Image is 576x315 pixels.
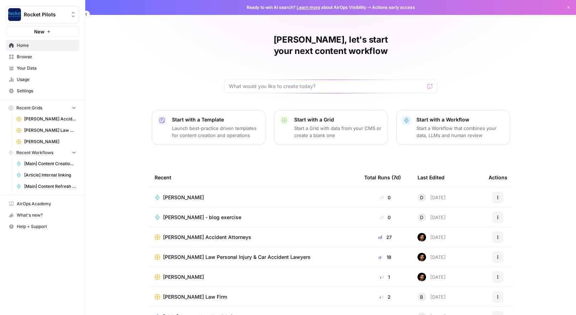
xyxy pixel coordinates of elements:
p: Start a Grid with data from your CMS or create a blank one [294,125,382,139]
div: [DATE] [418,213,446,222]
button: Start with a TemplateLaunch best-practice driven templates for content creation and operations [152,110,265,145]
a: [PERSON_NAME] Accident Attorneys [13,113,79,125]
p: Launch best-practice driven templates for content creation and operations [172,125,259,139]
span: AirOps Academy [17,201,76,207]
p: Start with a Grid [294,116,382,123]
span: D [420,214,423,221]
span: New [34,28,44,35]
div: Recent [155,168,353,187]
a: Home [6,40,79,51]
img: Rocket Pilots Logo [8,8,21,21]
span: [PERSON_NAME] Accident Attorneys [163,234,251,241]
div: 0 [364,194,406,201]
a: [PERSON_NAME] Law Firm [155,293,353,300]
span: D [420,194,423,201]
div: [DATE] [418,293,446,301]
button: Start with a GridStart a Grid with data from your CMS or create a blank one [274,110,388,145]
a: AirOps Academy [6,198,79,210]
a: [PERSON_NAME] Law Personal Injury & Car Accident Lawyers [13,125,79,136]
span: [PERSON_NAME] Accident Attorneys [24,116,76,122]
a: Settings [6,85,79,97]
div: Last Edited [418,168,445,187]
p: Start with a Workflow [416,116,504,123]
span: [PERSON_NAME] [163,273,204,281]
div: [DATE] [418,273,446,281]
a: [Article] Internal linking [13,169,79,181]
span: Help + Support [17,223,76,230]
div: 0 [364,214,406,221]
div: 27 [364,234,406,241]
a: [PERSON_NAME] [13,136,79,147]
p: Start with a Template [172,116,259,123]
button: What's new? [6,210,79,221]
span: Your Data [17,65,76,71]
span: Ready to win AI search? about AirOps Visibility [247,4,366,11]
button: Recent Grids [6,103,79,113]
input: What would you like to create today? [229,83,424,90]
div: [DATE] [418,233,446,241]
a: [PERSON_NAME] - blog exercise [155,214,353,221]
span: [PERSON_NAME] Law Personal Injury & Car Accident Lawyers [24,127,76,134]
p: Start a Workflow that combines your data, LLMs and human review [416,125,504,139]
span: Actions early access [372,4,415,11]
span: Rocket Pilots [24,11,67,18]
button: Start with a WorkflowStart a Workflow that combines your data, LLMs and human review [396,110,510,145]
a: Usage [6,74,79,85]
a: [Main] Content Creation Brief [13,158,79,169]
a: Learn more [297,5,320,10]
div: What's new? [6,210,79,221]
div: 1 [364,273,406,281]
a: [Main] Content Refresh Article [13,181,79,192]
div: Actions [489,168,507,187]
img: wt756mygx0n7rybn42vblmh42phm [418,233,426,241]
a: Your Data [6,63,79,74]
span: [PERSON_NAME] [163,194,204,201]
button: Recent Workflows [6,147,79,158]
img: wt756mygx0n7rybn42vblmh42phm [418,253,426,261]
a: [PERSON_NAME] [155,194,353,201]
span: Recent Grids [16,105,42,111]
div: [DATE] [418,253,446,261]
span: Browse [17,54,76,60]
span: Home [17,42,76,49]
a: Browse [6,51,79,63]
span: [PERSON_NAME] Law Personal Injury & Car Accident Lawyers [163,254,311,261]
button: New [6,26,79,37]
button: Workspace: Rocket Pilots [6,6,79,23]
div: [DATE] [418,193,446,202]
span: Recent Workflows [16,150,53,156]
span: [Article] Internal linking [24,172,76,178]
button: Help + Support [6,221,79,232]
span: [PERSON_NAME] [24,139,76,145]
div: 2 [364,293,406,300]
span: Settings [17,88,76,94]
span: [Main] Content Creation Brief [24,161,76,167]
div: 18 [364,254,406,261]
span: [Main] Content Refresh Article [24,183,76,190]
span: [PERSON_NAME] Law Firm [163,293,227,300]
img: wt756mygx0n7rybn42vblmh42phm [418,273,426,281]
a: [PERSON_NAME] Law Personal Injury & Car Accident Lawyers [155,254,353,261]
h1: [PERSON_NAME], let's start your next content workflow [224,34,437,57]
span: Usage [17,76,76,83]
span: [PERSON_NAME] - blog exercise [163,214,241,221]
span: B [420,293,423,300]
a: [PERSON_NAME] [155,273,353,281]
div: Total Runs (7d) [364,168,401,187]
a: [PERSON_NAME] Accident Attorneys [155,234,353,241]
